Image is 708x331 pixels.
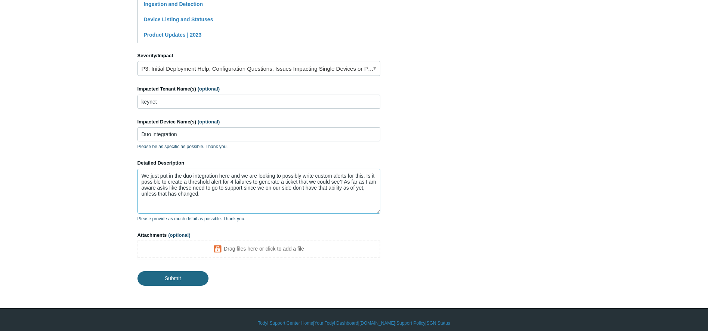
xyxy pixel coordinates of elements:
span: (optional) [198,86,220,92]
a: P3: Initial Deployment Help, Configuration Questions, Issues Impacting Single Devices or Past Out... [137,61,380,76]
div: | | | | [137,320,571,327]
label: Impacted Device Name(s) [137,118,380,126]
p: Please be as specific as possible. Thank you. [137,143,380,150]
a: SGN Status [427,320,450,327]
a: Support Policy [396,320,425,327]
label: Impacted Tenant Name(s) [137,85,380,93]
a: Device Listing and Statuses [144,16,213,22]
input: Submit [137,271,208,285]
a: Todyl Support Center Home [258,320,313,327]
a: [DOMAIN_NAME] [359,320,395,327]
span: (optional) [198,119,220,125]
label: Attachments [137,232,380,239]
a: Product Updates | 2023 [144,32,202,38]
label: Severity/Impact [137,52,380,59]
a: Your Todyl Dashboard [314,320,358,327]
label: Detailed Description [137,159,380,167]
a: Ingestion and Detection [144,1,203,7]
span: (optional) [168,232,190,238]
p: Please provide as much detail as possible. Thank you. [137,215,380,222]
